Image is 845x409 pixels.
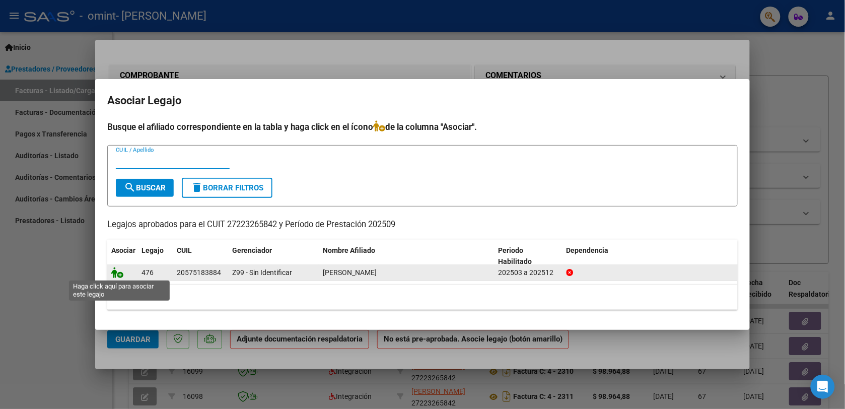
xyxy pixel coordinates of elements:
span: 476 [142,268,154,277]
div: 1 registros [107,285,738,310]
h4: Busque el afiliado correspondiente en la tabla y haga click en el ícono de la columna "Asociar". [107,120,738,133]
datatable-header-cell: Gerenciador [228,240,319,273]
datatable-header-cell: Legajo [137,240,173,273]
span: ROMERO SEBASTIAN URIEL [323,268,377,277]
datatable-header-cell: Periodo Habilitado [495,240,562,273]
button: Borrar Filtros [182,178,272,198]
span: Gerenciador [232,246,272,254]
span: CUIL [177,246,192,254]
div: Open Intercom Messenger [811,375,835,399]
button: Buscar [116,179,174,197]
span: Dependencia [567,246,609,254]
datatable-header-cell: Asociar [107,240,137,273]
p: Legajos aprobados para el CUIT 27223265842 y Período de Prestación 202509 [107,219,738,231]
span: Asociar [111,246,135,254]
mat-icon: search [124,181,136,193]
span: Periodo Habilitado [499,246,532,266]
span: Borrar Filtros [191,183,263,192]
mat-icon: delete [191,181,203,193]
datatable-header-cell: Nombre Afiliado [319,240,495,273]
span: Legajo [142,246,164,254]
span: Nombre Afiliado [323,246,375,254]
span: Z99 - Sin Identificar [232,268,292,277]
datatable-header-cell: CUIL [173,240,228,273]
div: 20575183884 [177,267,221,279]
datatable-header-cell: Dependencia [562,240,738,273]
h2: Asociar Legajo [107,91,738,110]
span: Buscar [124,183,166,192]
div: 202503 a 202512 [499,267,558,279]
